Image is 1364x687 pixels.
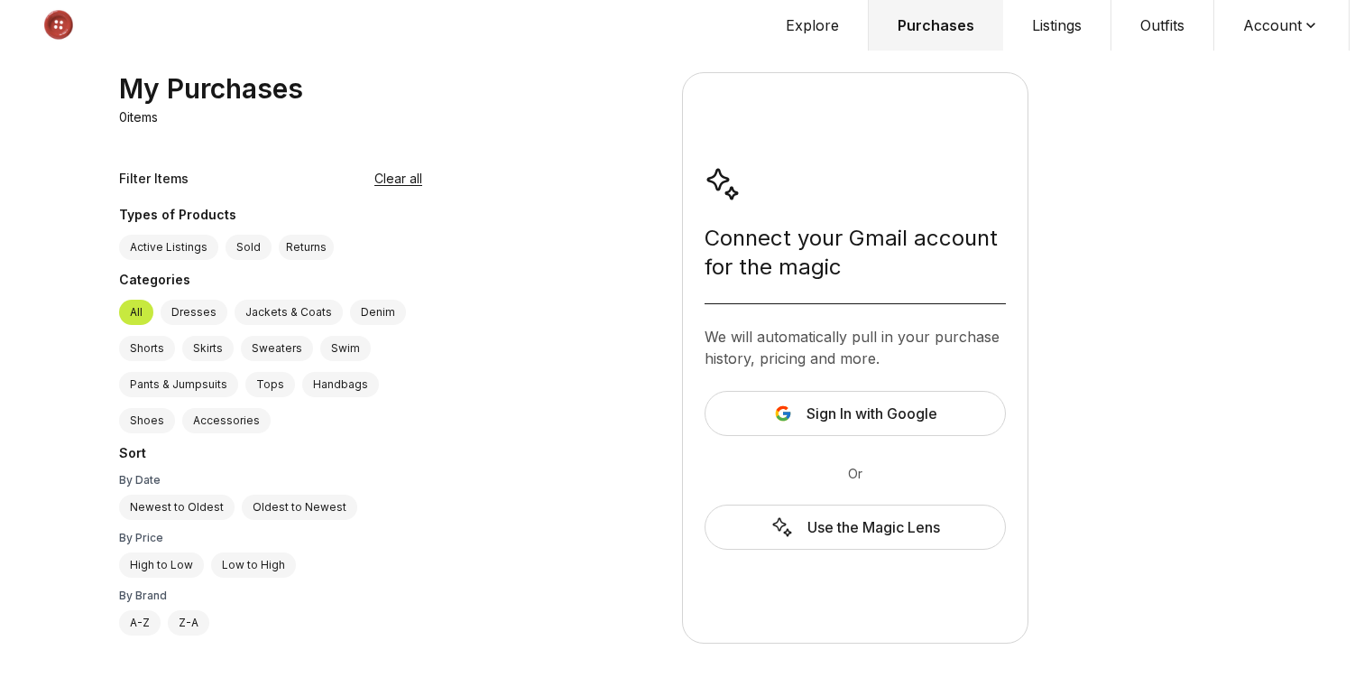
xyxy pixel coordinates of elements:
[705,391,1006,436] button: Sign In with Google
[119,610,161,636] label: A-Z
[705,326,1006,369] div: We will automatically pull in your purchase history, pricing and more.
[241,336,313,361] label: Sweaters
[119,72,303,105] div: My Purchases
[119,552,204,578] label: High to Low
[302,372,379,397] label: Handbags
[119,271,422,292] div: Categories
[705,465,1006,483] div: Or
[182,336,234,361] label: Skirts
[374,170,422,188] button: Clear all
[279,235,334,260] button: Returns
[119,473,422,487] div: By Date
[119,300,153,325] label: All
[245,372,295,397] label: Tops
[119,531,422,545] div: By Price
[119,408,175,433] label: Shoes
[182,408,271,433] label: Accessories
[705,505,1006,550] a: Use the Magic Lens
[226,235,272,260] label: Sold
[161,300,227,325] label: Dresses
[350,300,406,325] label: Denim
[119,108,158,126] p: 0 items
[806,403,937,424] span: Sign In with Google
[119,206,422,227] div: Types of Products
[119,589,422,603] div: By Brand
[211,552,296,578] label: Low to High
[119,235,218,260] label: Active Listings
[119,444,422,466] div: Sort
[119,372,238,397] label: Pants & Jumpsuits
[705,224,1006,282] div: Connect your Gmail account for the magic
[119,336,175,361] label: Shorts
[320,336,371,361] label: Swim
[119,170,189,188] div: Filter Items
[168,610,209,636] label: Z-A
[242,495,357,520] label: Oldest to Newest
[235,300,343,325] label: Jackets & Coats
[119,495,235,520] label: Newest to Oldest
